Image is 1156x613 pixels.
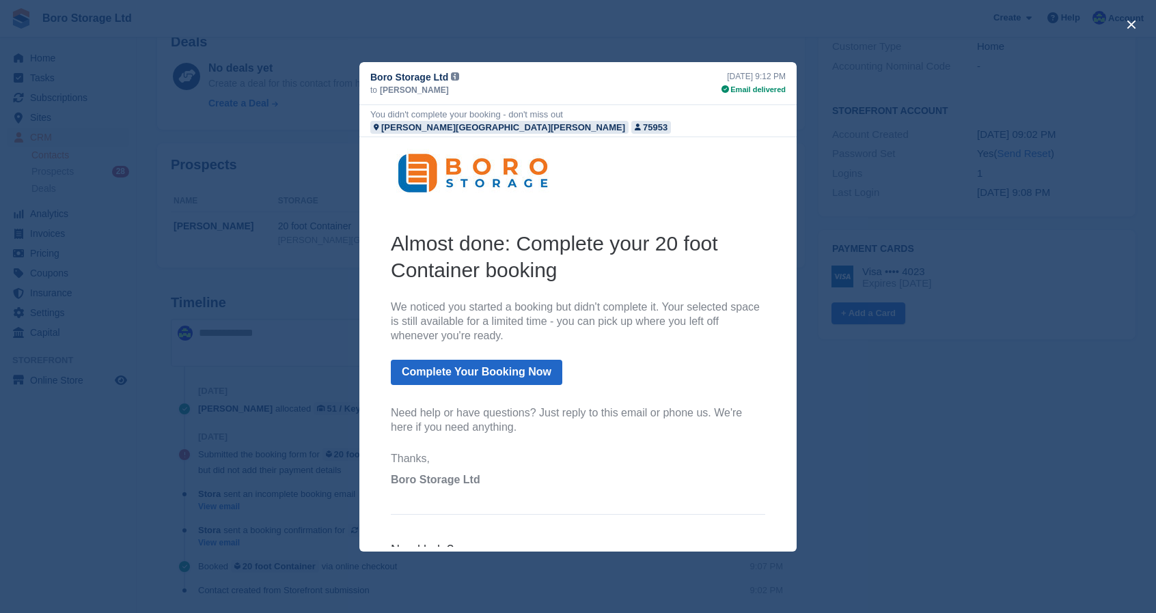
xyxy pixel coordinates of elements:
p: Need help or have questions? Just reply to this email or phone us. We're here if you need anything. [31,269,406,298]
span: Boro Storage Ltd [31,337,121,348]
span: [PERSON_NAME] [380,84,449,96]
span: Boro Storage Ltd [370,70,448,84]
p: We noticed you started a booking but didn't complete it. Your selected space is still available f... [31,163,406,205]
div: Email delivered [721,84,786,96]
div: [PERSON_NAME][GEOGRAPHIC_DATA][PERSON_NAME] [381,121,625,134]
img: icon-info-grey-7440780725fd019a000dd9b08b2336e03edf1995a4989e88bcd33f0948082b44.svg [451,72,459,81]
a: 75953 [631,121,671,134]
div: You didn't complete your booking - don't miss out [370,108,563,121]
div: [DATE] 9:12 PM [721,70,786,83]
a: Complete Your Booking Now [31,223,203,248]
img: Boro Storage Ltd Logo [31,12,195,60]
h2: Almost done: Complete your 20 foot Container booking [31,93,406,146]
p: Thanks, [31,315,406,329]
button: close [1120,14,1142,35]
h6: Need help? [31,405,406,420]
div: 75953 [643,121,668,134]
a: [PERSON_NAME][GEOGRAPHIC_DATA][PERSON_NAME] [370,121,629,134]
span: to [370,84,377,96]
